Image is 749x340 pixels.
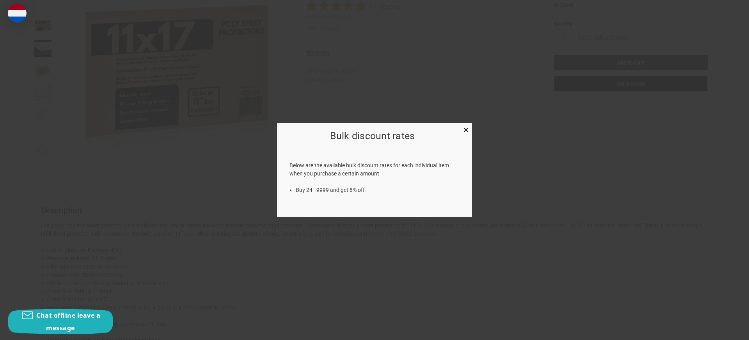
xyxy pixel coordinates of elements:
[289,161,460,178] p: Below are the available bulk discount rates for each individual item when you purchase a certain ...
[462,125,470,133] a: Close
[289,129,456,143] h2: Bulk discount rates
[8,4,27,23] img: duty and tax information for Netherlands
[296,186,460,194] li: Buy 24 - 9999 and get 8% off
[8,309,113,334] button: Chat offline leave a message
[463,124,469,136] span: ×
[36,311,100,332] span: Chat offline leave a message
